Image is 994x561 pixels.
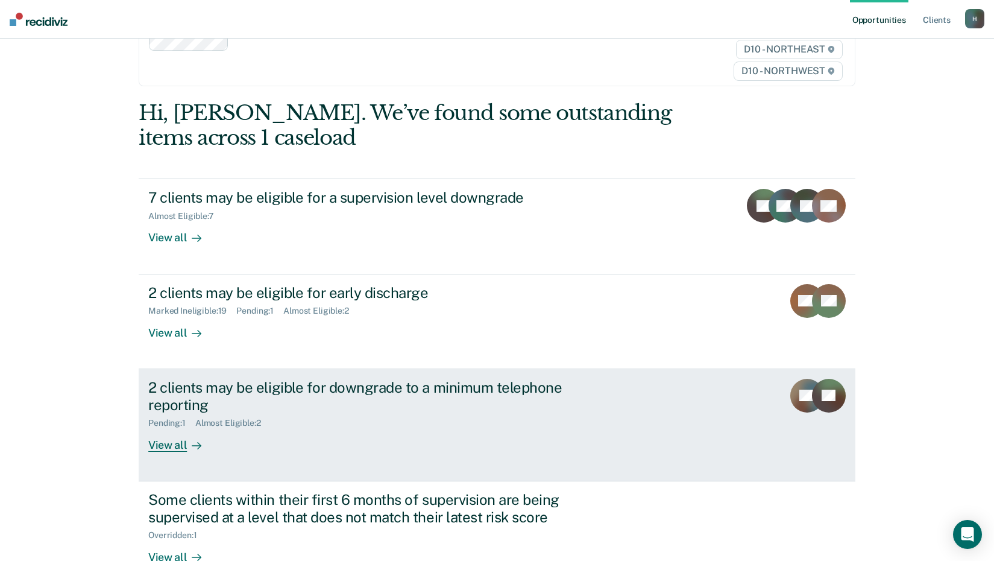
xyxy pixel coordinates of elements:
a: 2 clients may be eligible for early dischargeMarked Ineligible:19Pending:1Almost Eligible:2View all [139,274,855,369]
div: Some clients within their first 6 months of supervision are being supervised at a level that does... [148,491,571,526]
div: Almost Eligible : 7 [148,211,224,221]
img: Recidiviz [10,13,68,26]
div: Overridden : 1 [148,530,206,540]
div: Open Intercom Messenger [953,520,982,549]
div: 7 clients may be eligible for a supervision level downgrade [148,189,571,206]
div: 2 clients may be eligible for early discharge [148,284,571,302]
span: D10 - NORTHWEST [734,62,842,81]
div: Hi, [PERSON_NAME]. We’ve found some outstanding items across 1 caseload [139,101,712,150]
div: Pending : 1 [148,418,195,428]
div: View all [148,316,216,340]
a: 7 clients may be eligible for a supervision level downgradeAlmost Eligible:7View all [139,179,855,274]
div: Pending : 1 [236,306,283,316]
button: H [965,9,984,28]
a: 2 clients may be eligible for downgrade to a minimum telephone reportingPending:1Almost Eligible:... [139,369,855,481]
div: Marked Ineligible : 19 [148,306,236,316]
div: View all [148,428,216,452]
div: Almost Eligible : 2 [283,306,359,316]
div: 2 clients may be eligible for downgrade to a minimum telephone reporting [148,379,571,414]
span: D10 - NORTHEAST [736,40,842,59]
div: Almost Eligible : 2 [195,418,271,428]
div: View all [148,221,216,245]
